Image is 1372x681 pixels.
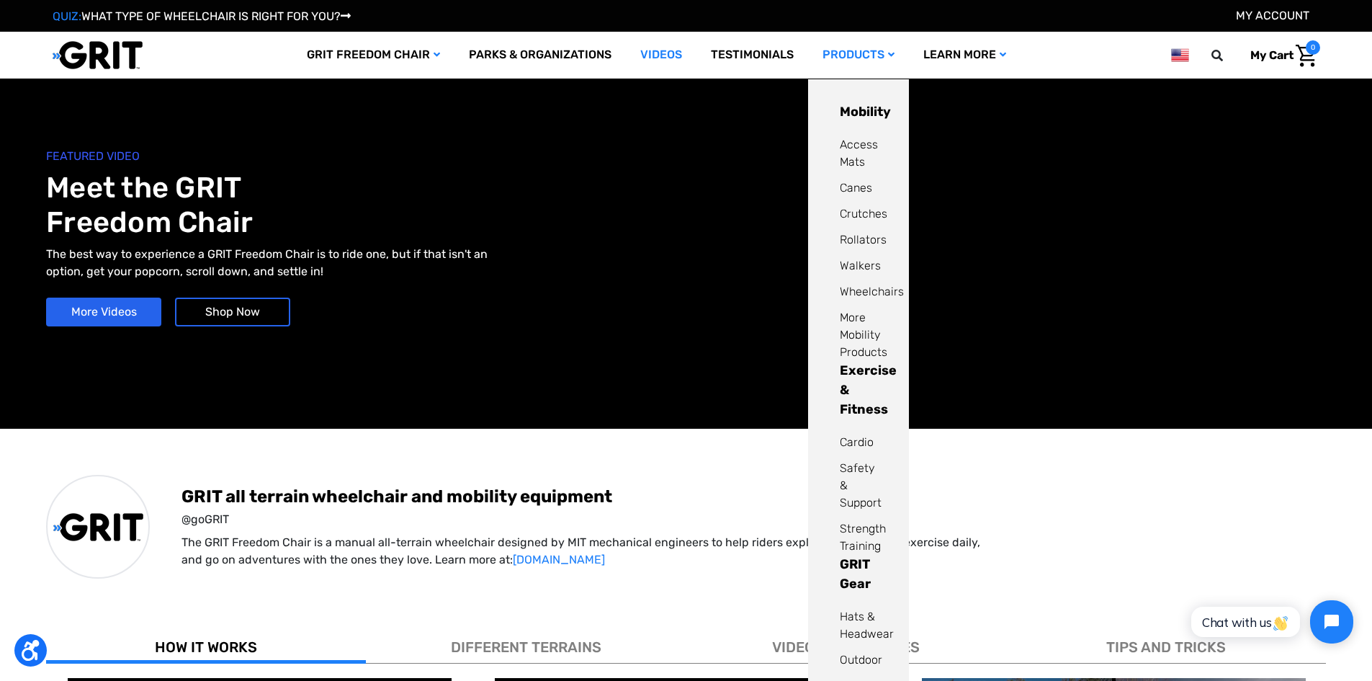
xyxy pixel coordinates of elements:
img: us.png [1171,46,1188,64]
a: Strength Training [840,522,886,553]
a: Exercise & Fitness [840,362,897,417]
span: 0 [1306,40,1320,55]
a: GRIT Gear [840,556,871,592]
a: Hats & Headwear [840,610,894,641]
a: Cardio [840,435,874,449]
span: DIFFERENT TERRAINS [451,638,601,656]
a: GRIT Freedom Chair [292,32,454,79]
a: Wheelchairs [840,285,904,298]
a: Rollators [840,233,887,246]
a: Mobility [840,104,891,120]
img: Cart [1296,45,1317,67]
input: Search [1218,40,1239,71]
a: Crutches [840,207,887,221]
a: Account [1236,9,1309,22]
span: My Cart [1250,48,1293,62]
a: Videos [626,32,696,79]
span: VIDEO BLOGS SERIES [772,638,920,656]
p: The GRIT Freedom Chair is a manual all-terrain wheelchair designed by MIT mechanical engineers to... [181,534,982,569]
a: Walkers [840,259,881,272]
a: More Videos [46,298,161,326]
h1: Meet the GRIT Freedom Chair [46,171,686,240]
iframe: YouTube video player [694,125,1319,378]
span: HOW IT WORKS [155,638,257,656]
span: QUIZ: [53,9,81,23]
img: GRIT All-Terrain Wheelchair and Mobility Equipment [53,512,143,542]
span: GRIT all terrain wheelchair and mobility equipment [181,485,1326,508]
p: The best way to experience a GRIT Freedom Chair is to ride one, but if that isn't an option, get ... [46,246,494,280]
a: Products [808,32,909,79]
span: TIPS AND TRICKS [1106,638,1226,656]
span: FEATURED VIDEO [46,148,686,165]
a: Parks & Organizations [454,32,626,79]
a: Access Mats [840,138,878,169]
a: [DOMAIN_NAME] [513,553,605,566]
a: More Mobility Products [840,311,887,359]
a: Learn More [909,32,1021,79]
a: Outdoor [840,653,882,667]
a: Cart with 0 items [1239,40,1320,71]
a: Shop Now [175,298,290,326]
a: Canes [840,181,872,195]
iframe: Tidio Chat [1175,588,1366,656]
a: Testimonials [696,32,808,79]
span: @goGRIT [181,511,1326,528]
a: QUIZ:WHAT TYPE OF WHEELCHAIR IS RIGHT FOR YOU? [53,9,351,23]
img: GRIT All-Terrain Wheelchair and Mobility Equipment [53,40,143,70]
a: Safety & Support [840,461,882,509]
